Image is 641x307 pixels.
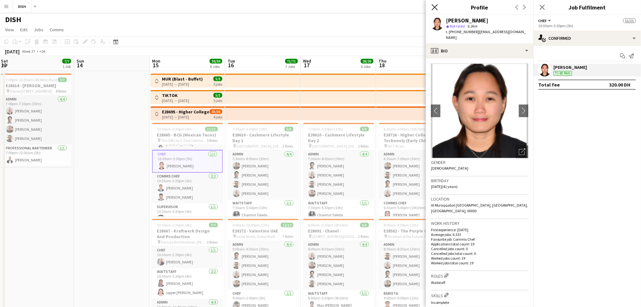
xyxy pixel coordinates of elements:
[303,123,374,216] app-job-card: 7:30am-5:30pm (10h)5/5E28610 - Cashmere Lifestyle Day 2 [GEOGRAPHIC_DATA], [GEOGRAPHIC_DATA]2 Rol...
[388,234,432,239] span: Museum of the Future, DIFC
[431,184,458,189] span: [DATE] (41 years)
[533,31,641,46] div: Confirmed
[303,200,374,221] app-card-role: Waitstaff1/17:30am-5:30pm (10h)Charmyl Toledo
[56,89,67,93] span: 4 Roles
[539,18,552,23] button: Chef
[213,98,222,103] div: 5 jobs
[62,59,71,63] span: 7/7
[5,48,20,55] div: [DATE]
[228,58,235,64] span: Tue
[162,93,189,98] h3: TIKTOK
[360,223,369,227] span: 5/5
[228,123,299,216] app-job-card: 7:30am-5:30pm (10h)5/5E28610 - Cashmere Lifestyle Day 1 [GEOGRAPHIC_DATA], [GEOGRAPHIC_DATA]2 Rol...
[1,83,72,88] h3: E28614 - [PERSON_NAME]
[466,24,479,28] span: 6.3km
[623,18,636,23] span: 11/11
[303,228,374,234] h3: E28691 - Chanel
[1,145,72,166] app-card-role: Professional Bartender1/17:00pm-12:00am (5h)[PERSON_NAME]
[554,71,572,76] div: To be paid
[152,247,223,268] app-card-role: Chef1/110:30am-2:30pm (4h)[PERSON_NAME]
[162,76,203,82] h3: MUR (Blast - Buffet)
[207,240,218,244] span: 3 Roles
[308,223,348,227] span: 8:00am-5:30pm (9h30m)
[431,63,528,158] img: Crew avatar or photo
[152,123,223,216] div: 10:30am-3:30pm (5h)11/11E28665 - BCG (Mexican Tacos) The Offices 3, One Central DIFC5 Roles[PERSO...
[450,24,465,28] span: Not rated
[384,127,426,131] span: 6:30am-5:00pm (10h30m)
[516,146,528,158] div: Open photos pop-in
[379,132,450,143] h3: E28726 - Higher Colleges Of Techonoly (Early Childhood)
[228,151,299,200] app-card-role: Admin4/47:30am-8:00am (30m)[PERSON_NAME][PERSON_NAME][PERSON_NAME][PERSON_NAME]
[360,127,369,131] span: 5/5
[446,29,479,34] span: t. [PHONE_NUMBER]
[302,62,311,69] span: 17
[213,114,222,119] div: 4 jobs
[431,246,528,251] p: Cancelled jobs count: 0
[446,18,489,23] div: [PERSON_NAME]
[152,150,223,173] app-card-role: Chef1/110:30am-3:30pm (5h)[PERSON_NAME]
[13,0,31,13] button: DISH
[47,26,66,34] a: Comms
[76,62,84,69] span: 14
[10,89,52,93] span: House [STREET_ADDRESS]
[1,58,8,64] span: Sat
[379,200,450,230] app-card-role: Commis Chef2/26:30am-5:00pm (10h30m)[PERSON_NAME]
[312,144,358,148] span: [GEOGRAPHIC_DATA], [GEOGRAPHIC_DATA]
[21,49,37,54] span: Week 37
[285,59,298,63] span: 71/71
[233,223,269,227] span: 9:00am-10:00pm (13h)
[379,151,450,200] app-card-role: Admin4/46:30am-7:00am (30m)[PERSON_NAME][PERSON_NAME][PERSON_NAME][PERSON_NAME]
[50,27,64,33] span: Comms
[228,200,299,221] app-card-role: Waitstaff1/17:30am-5:30pm (10h)Charmyl Toledo
[210,64,222,69] div: 6 Jobs
[431,196,528,202] h3: Location
[431,300,528,305] p: Incomplete
[378,62,387,69] span: 18
[161,240,207,244] span: Kanvas Art Exhibition, [PERSON_NAME][GEOGRAPHIC_DATA], [GEOGRAPHIC_DATA] 1
[228,228,299,234] h3: E28272 - Valentino UAE
[18,26,30,34] a: Edit
[431,160,528,165] h3: Gender
[384,223,419,227] span: 8:00am-9:00pm (13h)
[358,144,369,148] span: 2 Roles
[554,64,587,70] div: [PERSON_NAME]
[431,251,528,256] p: Cancelled jobs total count: 0
[213,93,222,98] span: 5/5
[207,138,218,143] span: 5 Roles
[233,127,268,131] span: 7:30am-5:30pm (10h)
[210,59,222,63] span: 36/36
[5,15,21,24] h1: DISH
[228,241,299,290] app-card-role: Admin4/49:00am-9:30am (30m)[PERSON_NAME][PERSON_NAME][PERSON_NAME][PERSON_NAME]
[152,132,223,138] h3: E28665 - BCG (Mexican Tacos)
[431,232,528,237] p: Average jobs: 6.333
[286,64,298,69] div: 7 Jobs
[157,127,192,131] span: 10:30am-3:30pm (5h)
[431,166,469,171] span: [DEMOGRAPHIC_DATA]
[157,223,192,227] span: 10:30am-2:30pm (4h)
[1,96,72,145] app-card-role: Admin4/47:00pm-7:30pm (30m)[PERSON_NAME][PERSON_NAME][PERSON_NAME][PERSON_NAME]
[152,268,223,299] app-card-role: Waitstaff2/210:30am-2:30pm (4h)[PERSON_NAME]joppet [PERSON_NAME]
[431,292,528,298] h3: Skills
[5,27,14,33] span: View
[431,237,528,242] p: Favourite job: Commis Chef
[379,123,450,216] app-job-card: 6:30am-5:00pm (10h30m)8/16E28726 - Higher Colleges Of Techonoly (Early Childhood) HCT Al ain4 Rol...
[162,115,209,119] div: [DATE] → [DATE]
[431,220,528,226] h3: Work history
[31,26,46,34] a: Jobs
[213,81,222,87] div: 5 jobs
[210,109,222,114] span: 35/36
[431,203,528,213] span: Al Muraqqabat [GEOGRAPHIC_DATA], [GEOGRAPHIC_DATA], [GEOGRAPHIC_DATA], 00000
[152,173,223,203] app-card-role: Commis Chef2/210:30am-3:30pm (5h)[PERSON_NAME][PERSON_NAME]
[161,138,207,143] span: The Offices 3, One Central DIFC
[431,227,528,232] p: First experience: [DATE]
[58,77,67,82] span: 7/7
[303,132,374,143] h3: E28610 - Cashmere Lifestyle Day 2
[3,26,16,34] a: View
[228,132,299,143] h3: E28610 - Cashmere Lifestyle Day 1
[358,234,369,239] span: 2 Roles
[431,261,528,265] p: Worked jobs total count: 19
[361,59,373,63] span: 26/26
[205,127,218,131] span: 11/11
